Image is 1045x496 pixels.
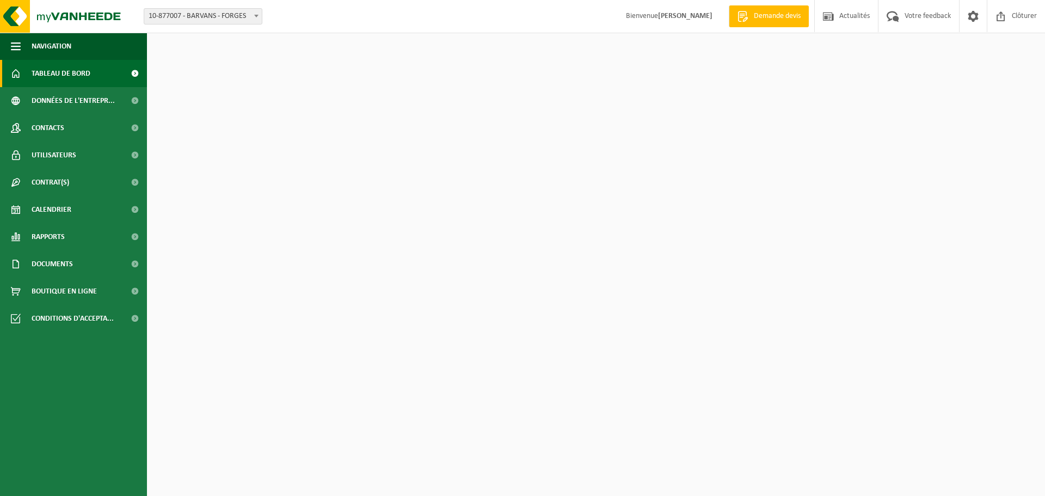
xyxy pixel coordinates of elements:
span: Contrat(s) [32,169,69,196]
span: Demande devis [751,11,803,22]
span: Données de l'entrepr... [32,87,115,114]
span: Utilisateurs [32,142,76,169]
span: 10-877007 - BARVANS - FORGES [144,9,262,24]
span: Navigation [32,33,71,60]
strong: [PERSON_NAME] [658,12,712,20]
span: Conditions d'accepta... [32,305,114,332]
span: Rapports [32,223,65,250]
span: Boutique en ligne [32,278,97,305]
span: Calendrier [32,196,71,223]
span: 10-877007 - BARVANS - FORGES [144,8,262,25]
span: Documents [32,250,73,278]
a: Demande devis [729,5,809,27]
span: Contacts [32,114,64,142]
span: Tableau de bord [32,60,90,87]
